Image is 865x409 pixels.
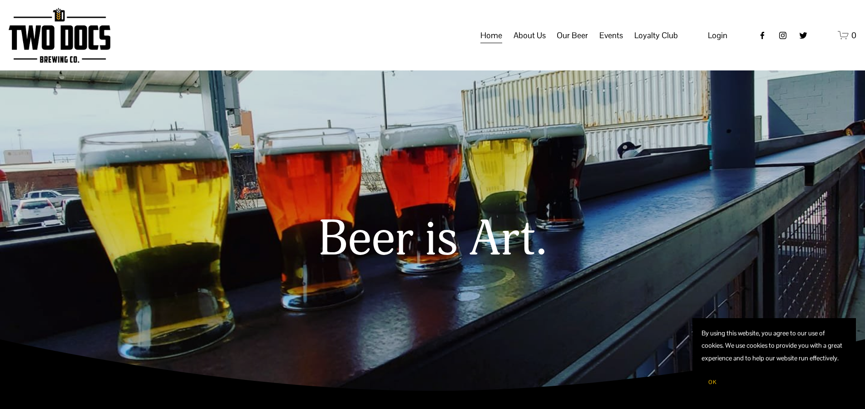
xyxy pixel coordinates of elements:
a: folder dropdown [514,27,546,44]
span: Events [599,28,623,43]
a: instagram-unauth [778,31,787,40]
span: Loyalty Club [634,28,678,43]
a: folder dropdown [599,27,623,44]
a: twitter-unauth [799,31,808,40]
span: About Us [514,28,546,43]
img: Two Docs Brewing Co. [9,8,110,63]
a: Home [480,27,502,44]
a: Login [708,28,727,43]
a: folder dropdown [557,27,588,44]
a: Facebook [758,31,767,40]
p: By using this website, you agree to our use of cookies. We use cookies to provide you with a grea... [702,327,847,364]
section: Cookie banner [692,318,856,400]
button: OK [702,374,723,391]
span: Our Beer [557,28,588,43]
span: Login [708,30,727,40]
h1: Beer is Art. [115,212,751,267]
span: 0 [851,30,856,40]
span: OK [708,379,717,386]
a: 0 items in cart [838,30,856,41]
a: folder dropdown [634,27,678,44]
